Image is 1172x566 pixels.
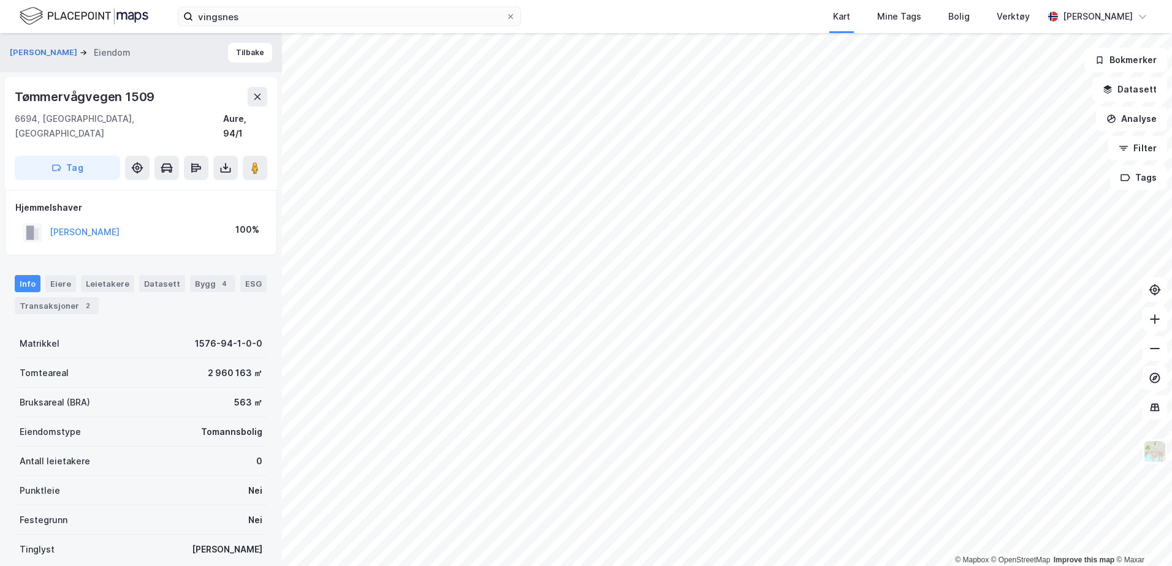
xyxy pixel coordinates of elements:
div: Tomannsbolig [201,424,262,439]
button: [PERSON_NAME] [10,47,80,59]
a: OpenStreetMap [991,556,1051,564]
button: Tilbake [228,43,272,62]
button: Datasett [1092,77,1167,102]
div: Antall leietakere [20,454,90,469]
div: [PERSON_NAME] [1063,9,1133,24]
div: Verktøy [997,9,1030,24]
img: Z [1143,440,1166,463]
div: Bolig [948,9,970,24]
a: Mapbox [955,556,989,564]
div: Aure, 94/1 [223,111,267,141]
div: Mine Tags [877,9,921,24]
div: Leietakere [81,275,134,292]
div: Transaksjoner [15,297,99,314]
div: Tinglyst [20,542,55,557]
div: Festegrunn [20,513,67,527]
div: 4 [218,277,230,290]
div: 563 ㎡ [234,395,262,410]
div: [PERSON_NAME] [192,542,262,557]
div: Bygg [190,275,235,292]
div: 1576-94-1-0-0 [195,336,262,351]
div: Matrikkel [20,336,59,351]
div: Bruksareal (BRA) [20,395,90,410]
button: Tags [1110,165,1167,190]
iframe: Chat Widget [1111,507,1172,566]
div: Nei [248,483,262,498]
div: Kart [833,9,850,24]
a: Improve this map [1054,556,1114,564]
button: Bokmerker [1084,48,1167,72]
button: Filter [1108,136,1167,160]
div: Datasett [139,275,185,292]
div: 6694, [GEOGRAPHIC_DATA], [GEOGRAPHIC_DATA] [15,111,223,141]
div: Info [15,275,40,292]
div: 100% [235,222,259,237]
div: 0 [256,454,262,469]
div: Hjemmelshaver [15,200,267,215]
div: Tømmervågvegen 1509 [15,87,157,107]
input: Søk på adresse, matrikkel, gårdeiere, leietakere eller personer [193,7,506,26]
button: Analyse [1096,107,1167,131]
div: Punktleie [20,483,60,498]
div: ESG [240,275,267,292]
div: Nei [248,513,262,527]
div: Eiendom [94,45,131,60]
div: Tomteareal [20,366,69,380]
div: Eiendomstype [20,424,81,439]
button: Tag [15,156,120,180]
img: logo.f888ab2527a4732fd821a326f86c7f29.svg [20,6,148,27]
div: 2 960 163 ㎡ [208,366,262,380]
div: Eiere [45,275,76,292]
div: 2 [82,300,94,312]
